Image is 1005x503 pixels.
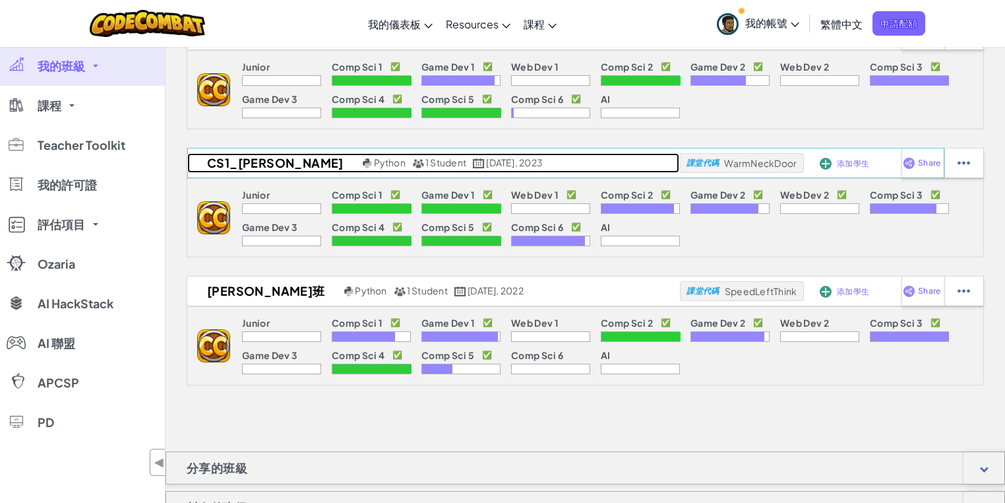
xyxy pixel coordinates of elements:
[745,16,799,30] span: 我的帳號
[814,6,869,42] a: 繁體中文
[332,189,382,200] p: Comp Sci 1
[421,189,475,200] p: Game Dev 1
[392,222,402,232] p: ✅
[918,287,940,295] span: Share
[38,298,113,310] span: AI HackStack
[374,156,406,168] span: Python
[780,61,829,72] p: Web Dev 2
[187,281,341,301] h2: [PERSON_NAME]班
[242,61,270,72] p: Junior
[780,318,829,328] p: Web Dev 2
[166,452,268,485] h1: 分享的班級
[242,350,297,360] p: Game Dev 3
[837,189,847,200] p: ✅
[421,318,475,328] p: Game Dev 1
[870,318,923,328] p: Comp Sci 3
[344,286,354,296] img: python.png
[661,61,671,72] p: ✅
[332,350,384,360] p: Comp Sci 4
[601,318,653,328] p: Comp Sci 2
[837,160,869,168] span: 添加學生
[511,61,559,72] p: Web Dev 1
[717,13,739,35] img: avatar
[820,17,863,31] span: 繁體中文
[332,94,384,104] p: Comp Sci 4
[661,189,671,200] p: ✅
[355,285,386,296] span: Python
[710,3,806,44] a: 我的帳號
[601,350,611,360] p: AI
[601,222,611,232] p: AI
[524,17,545,31] span: 課程
[753,189,763,200] p: ✅
[870,189,923,200] p: Comp Sci 3
[903,285,915,297] img: IconShare_Purple.svg
[90,10,205,37] img: CodeCombat logo
[468,285,524,296] span: [DATE], 2022
[686,159,719,167] span: 課堂代碼
[407,285,448,296] span: 1 Student
[511,94,563,104] p: Comp Sci 6
[930,189,940,200] p: ✅
[187,153,679,173] a: CS1_[PERSON_NAME] Python 1 Student [DATE], 2023
[482,222,492,232] p: ✅
[690,189,745,200] p: Game Dev 2
[601,189,653,200] p: Comp Sci 2
[394,286,406,296] img: MultipleUsers.png
[725,285,797,297] span: SpeedLeftThink
[483,318,493,328] p: ✅
[483,189,493,200] p: ✅
[872,11,925,36] a: 申請配額
[517,6,563,42] a: 課程
[511,350,563,360] p: Comp Sci 6
[242,222,297,232] p: Game Dev 3
[332,61,382,72] p: Comp Sci 1
[511,318,559,328] p: Web Dev 1
[197,73,230,106] img: logo
[38,139,125,151] span: Teacher Toolkit
[242,189,270,200] p: Junior
[486,156,543,168] span: [DATE], 2023
[421,222,474,232] p: Comp Sci 5
[473,158,485,168] img: calendar.svg
[724,157,797,169] span: WarmNeckDoor
[930,318,940,328] p: ✅
[753,61,763,72] p: ✅
[690,318,745,328] p: Game Dev 2
[780,189,829,200] p: Web Dev 2
[601,94,611,104] p: AI
[753,318,763,328] p: ✅
[187,153,359,173] h2: CS1_[PERSON_NAME]
[482,94,492,104] p: ✅
[332,222,384,232] p: Comp Sci 4
[566,189,576,200] p: ✅
[38,179,97,191] span: 我的許可證
[690,61,745,72] p: Game Dev 2
[903,157,915,169] img: IconShare_Purple.svg
[686,287,719,295] span: 課堂代碼
[511,222,563,232] p: Comp Sci 6
[390,61,400,72] p: ✅
[661,318,671,328] p: ✅
[392,94,402,104] p: ✅
[421,350,474,360] p: Comp Sci 5
[511,189,559,200] p: Web Dev 1
[454,286,466,296] img: calendar.svg
[958,285,970,297] img: IconStudentEllipsis.svg
[154,453,165,472] span: ◀
[601,61,653,72] p: Comp Sci 2
[820,158,832,170] img: IconAddStudents.svg
[361,6,439,42] a: 我的儀表板
[197,201,230,234] img: logo
[38,100,61,112] span: 課程
[482,350,492,360] p: ✅
[392,350,402,360] p: ✅
[242,318,270,328] p: Junior
[820,286,832,298] img: IconAddStudents.svg
[390,189,400,200] p: ✅
[571,222,581,232] p: ✅
[332,318,382,328] p: Comp Sci 1
[870,61,923,72] p: Comp Sci 3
